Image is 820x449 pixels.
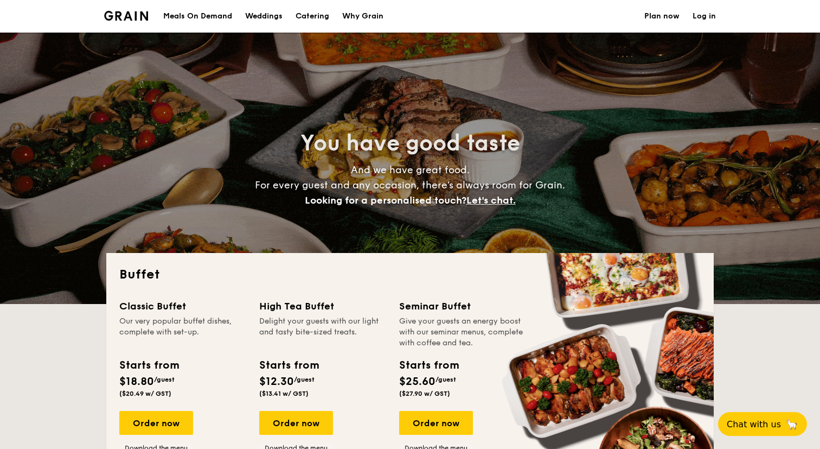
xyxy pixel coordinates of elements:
[119,316,246,349] div: Our very popular buffet dishes, complete with set-up.
[399,316,526,349] div: Give your guests an energy boost with our seminar menus, complete with coffee and tea.
[259,390,309,397] span: ($13.41 w/ GST)
[399,411,473,435] div: Order now
[259,357,318,374] div: Starts from
[119,299,246,314] div: Classic Buffet
[435,376,456,383] span: /guest
[259,411,333,435] div: Order now
[294,376,315,383] span: /guest
[119,266,701,283] h2: Buffet
[727,419,781,429] span: Chat with us
[119,411,193,435] div: Order now
[119,375,154,388] span: $18.80
[399,390,450,397] span: ($27.90 w/ GST)
[399,375,435,388] span: $25.60
[119,390,171,397] span: ($20.49 w/ GST)
[104,11,148,21] img: Grain
[119,357,178,374] div: Starts from
[399,299,526,314] div: Seminar Buffet
[259,316,386,349] div: Delight your guests with our light and tasty bite-sized treats.
[466,194,516,206] span: Let's chat.
[259,299,386,314] div: High Tea Buffet
[718,412,807,436] button: Chat with us🦙
[399,357,458,374] div: Starts from
[785,418,798,431] span: 🦙
[154,376,175,383] span: /guest
[104,11,148,21] a: Logotype
[259,375,294,388] span: $12.30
